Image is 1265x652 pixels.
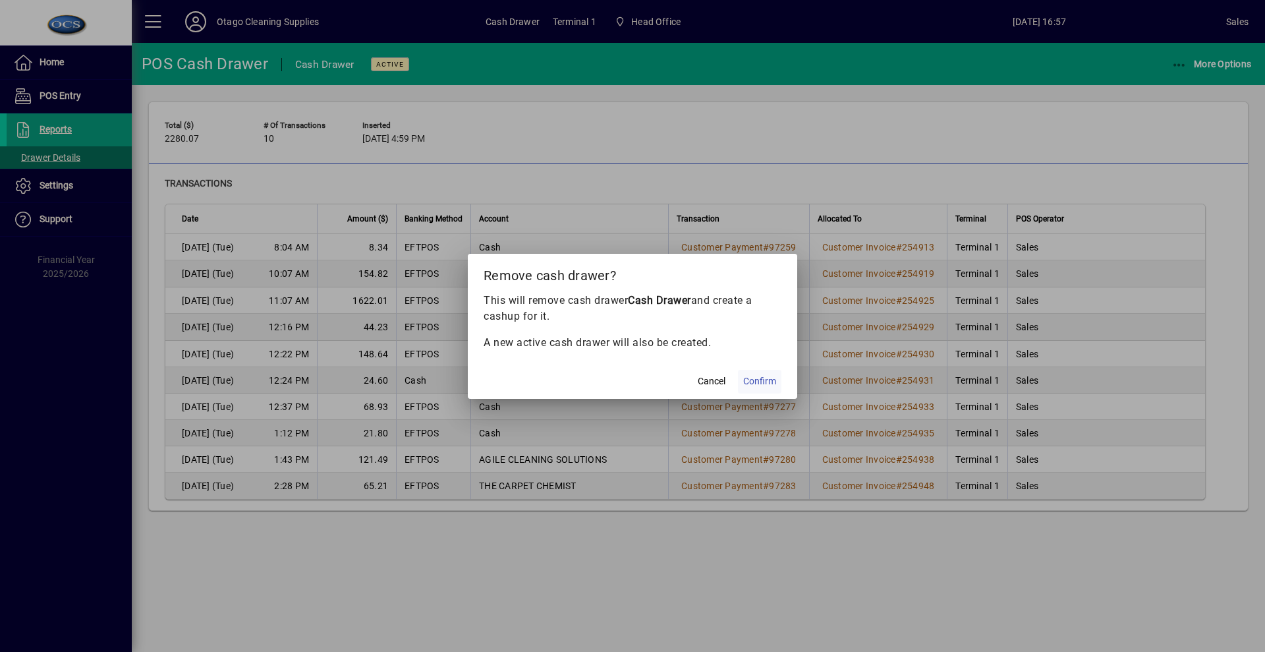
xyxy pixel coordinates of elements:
p: This will remove cash drawer and create a cashup for it. [484,293,781,324]
span: Confirm [743,374,776,388]
p: A new active cash drawer will also be created. [484,335,781,351]
h2: Remove cash drawer? [468,254,797,292]
span: Cancel [698,374,725,388]
b: Cash Drawer [628,294,691,307]
button: Cancel [690,370,733,394]
button: Confirm [738,370,781,394]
